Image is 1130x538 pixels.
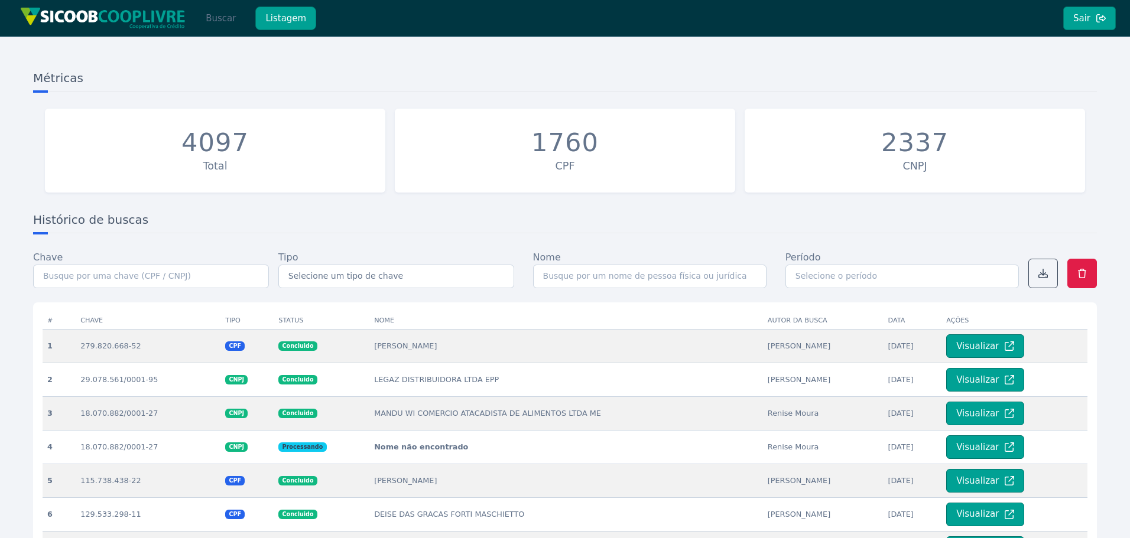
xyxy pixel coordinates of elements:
td: [DATE] [883,329,941,363]
span: Concluido [278,409,317,418]
div: 1760 [531,128,599,158]
span: CNPJ [225,442,248,452]
th: 4 [43,430,76,464]
th: Chave [76,312,220,330]
label: Chave [33,250,63,265]
th: 2 [43,363,76,396]
button: Listagem [255,6,316,30]
button: Visualizar [946,334,1024,358]
button: Visualizar [946,503,1024,526]
td: 115.738.438-22 [76,464,220,497]
td: [PERSON_NAME] [763,497,884,531]
th: Autor da busca [763,312,884,330]
td: 129.533.298-11 [76,497,220,531]
td: LEGAZ DISTRIBUIDORA LTDA EPP [369,363,763,396]
span: Processando [278,442,326,452]
td: [PERSON_NAME] [763,363,884,396]
span: Concluido [278,510,317,519]
input: Busque por um nome de pessoa física ou jurídica [533,265,767,288]
button: Buscar [196,6,246,30]
th: Ações [941,312,1087,330]
td: 279.820.668-52 [76,329,220,363]
th: Tipo [220,312,274,330]
button: Visualizar [946,469,1024,493]
th: 1 [43,329,76,363]
label: Nome [533,250,561,265]
td: [PERSON_NAME] [369,464,763,497]
td: MANDU WI COMERCIO ATACADISTA DE ALIMENTOS LTDA ME [369,396,763,430]
td: Renise Moura [763,396,884,430]
img: img/sicoob_cooplivre.png [20,7,186,29]
button: Visualizar [946,368,1024,392]
td: [PERSON_NAME] [369,329,763,363]
td: 29.078.561/0001-95 [76,363,220,396]
div: CPF [401,158,729,174]
button: Visualizar [946,435,1024,459]
div: Total [51,158,379,174]
span: Concluido [278,341,317,351]
td: 18.070.882/0001-27 [76,430,220,464]
span: Concluido [278,375,317,384]
td: [DATE] [883,363,941,396]
td: DEISE DAS GRACAS FORTI MASCHIETTO [369,497,763,531]
td: [DATE] [883,396,941,430]
h3: Histórico de buscas [33,211,1097,233]
div: 4097 [181,128,249,158]
td: 18.070.882/0001-27 [76,396,220,430]
td: [PERSON_NAME] [763,464,884,497]
td: [DATE] [883,497,941,531]
th: Status [274,312,369,330]
input: Selecione o período [785,265,1019,288]
button: Sair [1063,6,1116,30]
td: [DATE] [883,430,941,464]
th: Nome [369,312,763,330]
span: CNPJ [225,409,248,418]
td: Nome não encontrado [369,430,763,464]
div: CNPJ [751,158,1079,174]
label: Período [785,250,821,265]
label: Tipo [278,250,298,265]
button: Visualizar [946,402,1024,425]
div: 2337 [881,128,949,158]
td: [DATE] [883,464,941,497]
span: Concluido [278,476,317,485]
span: CNPJ [225,375,248,384]
td: Renise Moura [763,430,884,464]
input: Busque por uma chave (CPF / CNPJ) [33,265,269,288]
th: 6 [43,497,76,531]
th: 3 [43,396,76,430]
th: Data [883,312,941,330]
th: # [43,312,76,330]
th: 5 [43,464,76,497]
span: CPF [225,510,245,519]
td: [PERSON_NAME] [763,329,884,363]
span: CPF [225,341,245,351]
span: CPF [225,476,245,485]
h3: Métricas [33,70,1097,92]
